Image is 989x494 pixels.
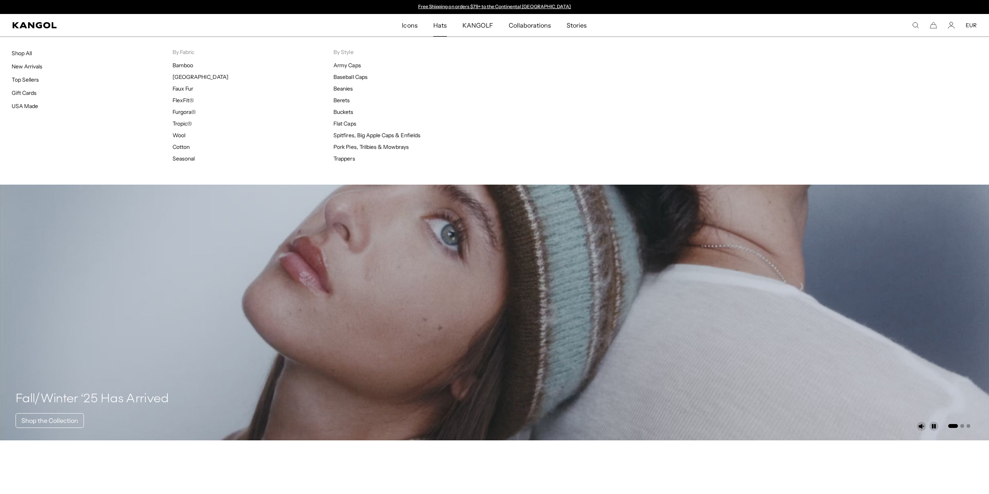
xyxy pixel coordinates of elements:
[333,97,350,104] a: Berets
[173,132,185,139] a: Wool
[333,155,355,162] a: Trappers
[333,132,420,139] a: Spitfires, Big Apple Caps & Enfields
[173,73,228,80] a: [GEOGRAPHIC_DATA]
[173,62,193,69] a: Bamboo
[394,14,425,37] a: Icons
[333,143,409,150] a: Pork Pies, Trilbies & Mowbrays
[948,424,958,428] button: Go to slide 1
[426,14,455,37] a: Hats
[333,49,494,56] p: By Style
[173,85,193,92] a: Faux Fur
[559,14,595,37] a: Stories
[12,22,267,28] a: Kangol
[929,422,938,431] button: Pause
[12,50,32,57] a: Shop All
[333,85,353,92] a: Beanies
[947,422,970,429] ul: Select a slide to show
[418,3,571,9] a: Free Shipping on orders $79+ to the Continental [GEOGRAPHIC_DATA]
[16,413,84,428] a: Shop the Collection
[509,14,551,37] span: Collaborations
[966,424,970,428] button: Go to slide 3
[173,49,333,56] p: By Fabric
[12,63,42,70] a: New Arrivals
[415,4,575,10] div: Announcement
[930,22,937,29] button: Cart
[917,422,926,431] button: Unmute
[173,120,192,127] a: Tropic®
[960,424,964,428] button: Go to slide 2
[501,14,559,37] a: Collaborations
[333,120,356,127] a: Flat Caps
[455,14,501,37] a: KANGOLF
[948,22,955,29] a: Account
[12,76,39,83] a: Top Sellers
[966,22,977,29] button: EUR
[173,97,194,104] a: FlexFit®
[173,108,196,115] a: Furgora®
[402,14,417,37] span: Icons
[433,14,447,37] span: Hats
[333,73,367,80] a: Baseball Caps
[567,14,587,37] span: Stories
[415,4,575,10] div: 1 of 2
[12,89,37,96] a: Gift Cards
[462,14,493,37] span: KANGOLF
[173,155,195,162] a: Seasonal
[912,22,919,29] summary: Search here
[173,143,190,150] a: Cotton
[333,108,353,115] a: Buckets
[16,391,169,407] h4: Fall/Winter ‘25 Has Arrived
[12,103,38,110] a: USA Made
[415,4,575,10] slideshow-component: Announcement bar
[333,62,361,69] a: Army Caps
